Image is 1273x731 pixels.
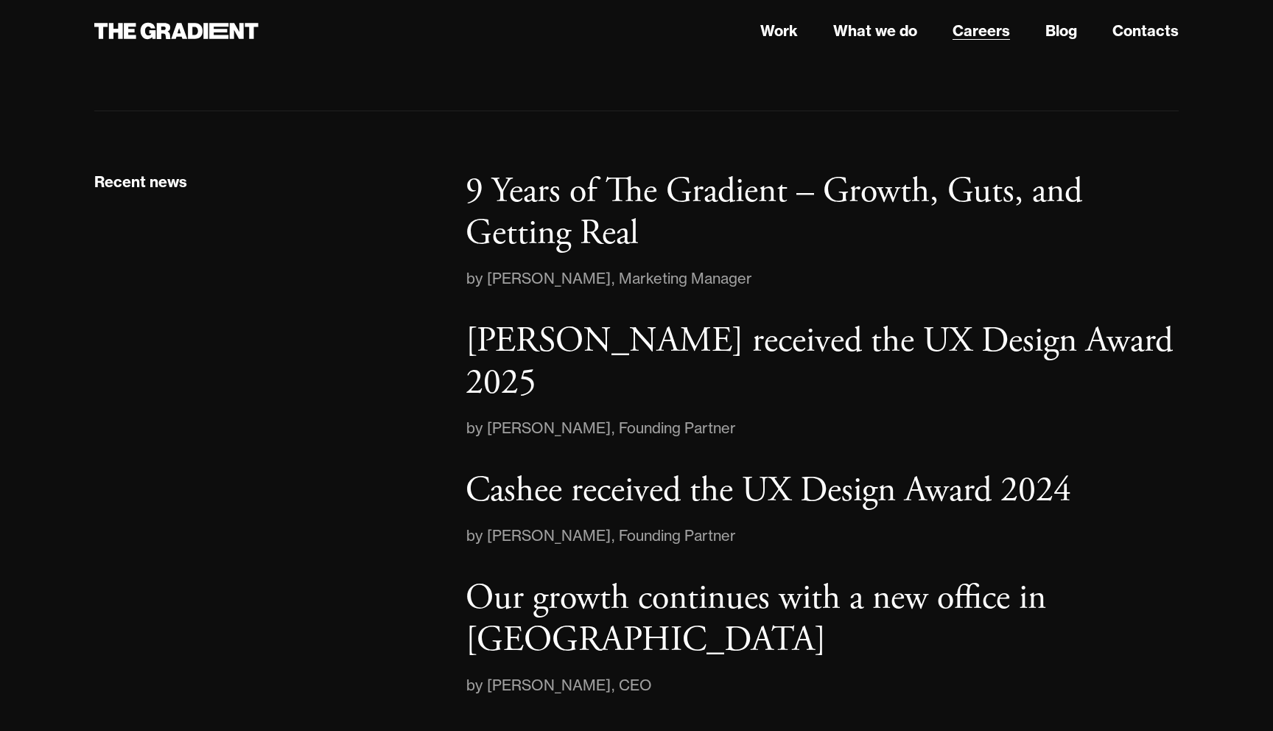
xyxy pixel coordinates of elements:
[760,20,798,42] a: Work
[619,674,652,697] div: CEO
[466,320,1179,405] a: [PERSON_NAME] received the UX Design Award 2025
[466,416,487,440] div: by
[466,577,1179,662] a: Our growth continues with a new office in [GEOGRAPHIC_DATA]
[94,172,187,192] div: Recent news
[619,267,752,290] div: Marketing Manager
[833,20,917,42] a: What we do
[611,524,619,548] div: ,
[466,170,1179,255] a: 9 Years of The Gradient – Growth, Guts, and Getting Real
[611,674,619,697] div: ,
[466,468,1071,513] p: Cashee received the UX Design Award 2024
[487,416,611,440] div: [PERSON_NAME]
[466,674,487,697] div: by
[611,416,619,440] div: ,
[619,524,736,548] div: Founding Partner
[1112,20,1179,42] a: Contacts
[487,524,611,548] div: [PERSON_NAME]
[953,20,1010,42] a: Careers
[1045,20,1077,42] a: Blog
[611,267,619,290] div: ,
[487,267,611,290] div: [PERSON_NAME]
[466,524,487,548] div: by
[619,416,736,440] div: Founding Partner
[466,469,1179,512] a: Cashee received the UX Design Award 2024
[466,318,1173,406] p: [PERSON_NAME] received the UX Design Award 2025
[466,169,1082,256] p: 9 Years of The Gradient – Growth, Guts, and Getting Real
[466,267,487,290] div: by
[466,576,1046,663] p: Our growth continues with a new office in [GEOGRAPHIC_DATA]
[487,674,611,697] div: [PERSON_NAME]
